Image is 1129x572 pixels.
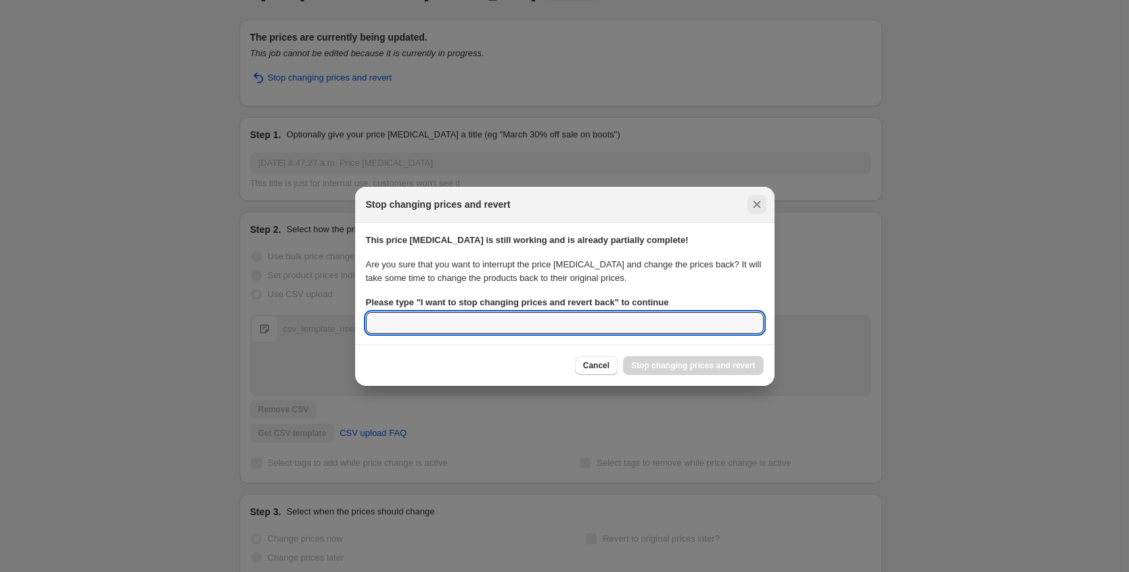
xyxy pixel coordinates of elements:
h2: Stop changing prices and revert [366,198,511,211]
span: Cancel [583,360,609,371]
p: Are you sure that you want to interrupt the price [MEDICAL_DATA] and change the prices back? It w... [366,258,764,285]
strong: This price [MEDICAL_DATA] is still working and is already partially complete! [366,235,689,245]
button: Cancel [575,356,618,375]
button: Close [747,195,766,214]
b: Please type " I want to stop changing prices and revert back " to continue [366,297,669,307]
